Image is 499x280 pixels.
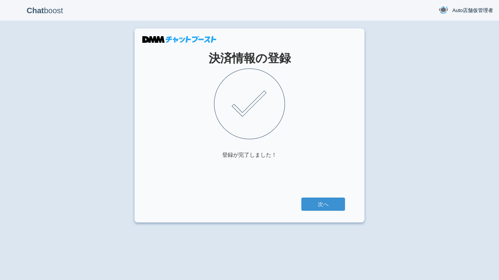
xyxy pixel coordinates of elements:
[142,36,216,43] img: DMMチャットブースト
[452,7,493,14] span: Auto店舗仮管理者
[27,6,44,15] b: Chat
[301,198,345,211] a: 次へ
[222,151,277,159] div: 登録が完了しました！
[439,5,448,15] img: User Image
[214,68,285,139] img: check.png
[6,1,84,20] p: boost
[154,52,345,65] h1: 決済情報の登録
